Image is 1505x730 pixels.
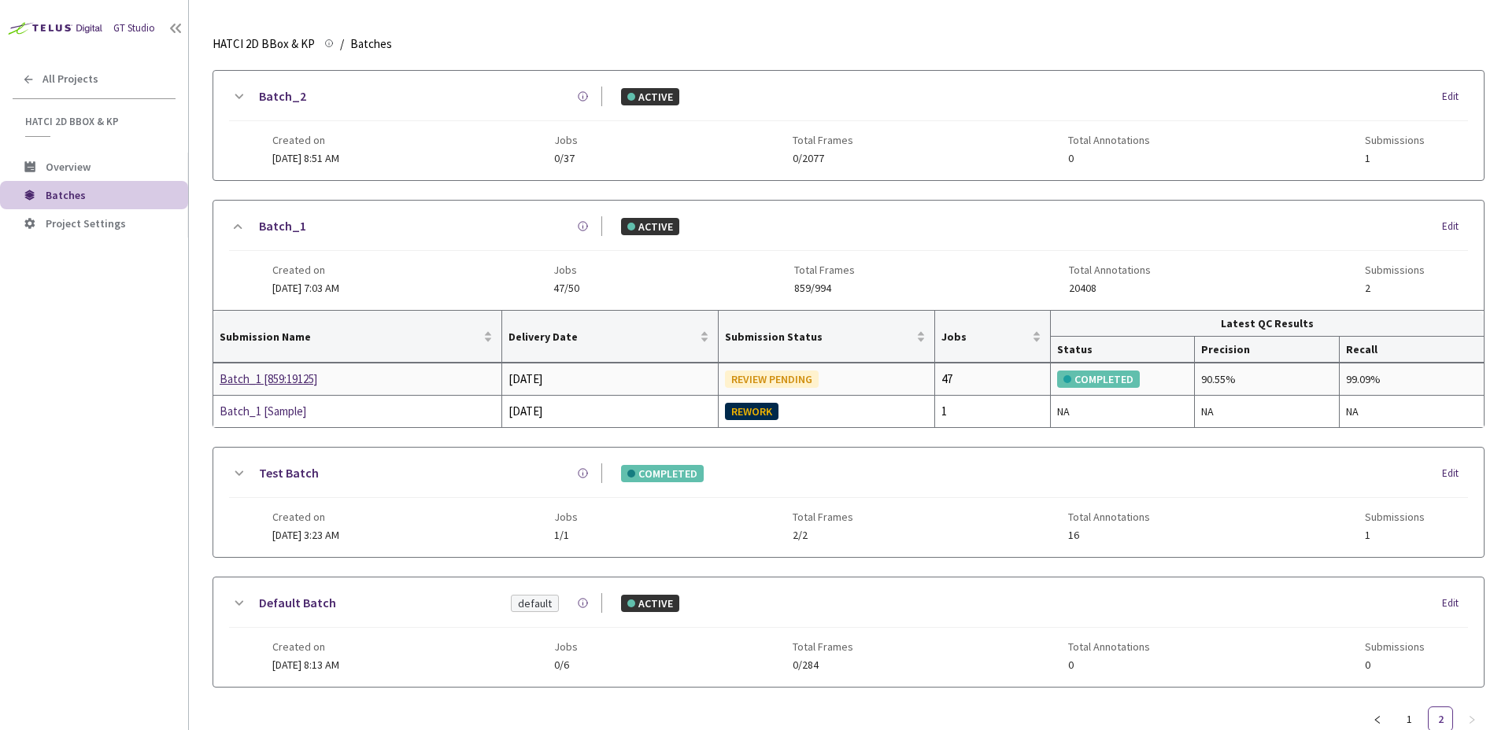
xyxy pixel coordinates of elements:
[794,282,855,294] span: 859/994
[1057,403,1188,420] div: NA
[272,264,339,276] span: Created on
[1068,511,1150,523] span: Total Annotations
[1068,640,1150,653] span: Total Annotations
[1069,264,1151,276] span: Total Annotations
[941,370,1044,389] div: 47
[518,595,552,611] div: default
[259,216,306,236] a: Batch_1
[259,593,336,613] a: Default Batch
[1365,282,1425,294] span: 2
[213,311,502,363] th: Submission Name
[621,218,679,235] div: ACTIVE
[725,403,778,420] div: REWORK
[621,88,679,105] div: ACTIVE
[554,153,578,164] span: 0/37
[1365,264,1425,276] span: Submissions
[935,311,1051,363] th: Jobs
[220,402,386,421] a: Batch_1 [Sample]
[1051,311,1484,337] th: Latest QC Results
[1365,153,1425,164] span: 1
[220,370,386,389] a: Batch_1 [859:19125]
[508,402,712,421] div: [DATE]
[941,330,1029,343] span: Jobs
[1068,153,1150,164] span: 0
[1467,715,1477,724] span: right
[1442,89,1468,105] div: Edit
[621,595,679,612] div: ACTIVE
[1051,337,1195,363] th: Status
[43,72,98,86] span: All Projects
[25,115,166,128] span: HATCI 2D BBox & KP
[213,35,315,53] span: HATCI 2D BBox & KP
[259,87,306,106] a: Batch_2
[793,529,853,541] span: 2/2
[1069,282,1151,294] span: 20408
[554,659,578,671] span: 0/6
[1201,371,1332,388] div: 90.55%
[213,577,1484,687] div: Default BatchdefaultACTIVEEditCreated on[DATE] 8:13 AMJobs0/6Total Frames0/284Total Annotations0S...
[793,511,853,523] span: Total Frames
[272,528,339,542] span: [DATE] 3:23 AM
[272,658,339,672] span: [DATE] 8:13 AM
[46,188,86,202] span: Batches
[554,529,578,541] span: 1/1
[1365,529,1425,541] span: 1
[213,71,1484,180] div: Batch_2ACTIVEEditCreated on[DATE] 8:51 AMJobs0/37Total Frames0/2077Total Annotations0Submissions1
[725,330,913,343] span: Submission Status
[793,640,853,653] span: Total Frames
[1442,595,1468,611] div: Edit
[1365,134,1425,146] span: Submissions
[1442,466,1468,481] div: Edit
[508,370,712,389] div: [DATE]
[793,659,853,671] span: 0/284
[1442,219,1468,234] div: Edit
[340,35,344,53] li: /
[46,160,91,174] span: Overview
[1068,134,1150,146] span: Total Annotations
[553,282,579,294] span: 47/50
[1365,511,1425,523] span: Submissions
[272,640,339,653] span: Created on
[113,21,155,36] div: GT Studio
[941,402,1044,421] div: 1
[213,201,1484,310] div: Batch_1ACTIVEEditCreated on[DATE] 7:03 AMJobs47/50Total Frames859/994Total Annotations20408Submis...
[220,330,480,343] span: Submission Name
[1201,403,1332,420] div: NA
[1346,371,1477,388] div: 99.09%
[1365,659,1425,671] span: 0
[350,35,392,53] span: Batches
[272,281,339,295] span: [DATE] 7:03 AM
[1346,403,1477,420] div: NA
[554,640,578,653] span: Jobs
[272,151,339,165] span: [DATE] 8:51 AM
[46,216,126,230] span: Project Settings
[621,465,704,482] div: COMPLETED
[794,264,855,276] span: Total Frames
[1068,529,1150,541] span: 16
[1068,659,1150,671] span: 0
[272,511,339,523] span: Created on
[1057,371,1140,388] div: COMPLETED
[554,511,578,523] span: Jobs
[1340,337,1484,363] th: Recall
[502,311,719,363] th: Delivery Date
[719,311,935,363] th: Submission Status
[272,134,339,146] span: Created on
[259,463,319,483] a: Test Batch
[793,153,853,164] span: 0/2077
[725,371,819,388] div: REVIEW PENDING
[1195,337,1339,363] th: Precision
[508,330,697,343] span: Delivery Date
[554,134,578,146] span: Jobs
[1373,715,1382,724] span: left
[553,264,579,276] span: Jobs
[793,134,853,146] span: Total Frames
[1365,640,1425,653] span: Submissions
[213,448,1484,557] div: Test BatchCOMPLETEDEditCreated on[DATE] 3:23 AMJobs1/1Total Frames2/2Total Annotations16Submissions1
